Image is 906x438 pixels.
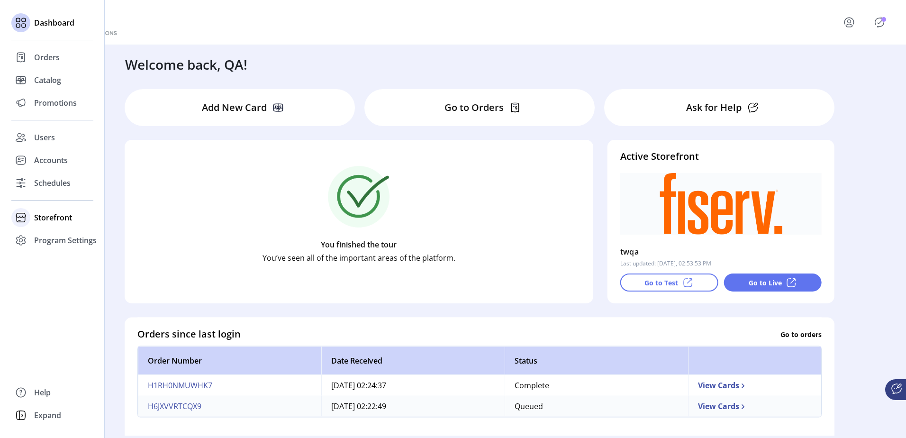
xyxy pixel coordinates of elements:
[34,212,72,223] span: Storefront
[34,132,55,143] span: Users
[688,375,821,396] td: View Cards
[505,375,688,396] td: Complete
[137,327,241,341] h4: Orders since last login
[620,259,711,268] p: Last updated: [DATE], 02:53:53 PM
[505,396,688,417] td: Queued
[34,155,68,166] span: Accounts
[686,100,742,115] p: Ask for Help
[34,52,60,63] span: Orders
[505,347,688,375] th: Status
[34,97,77,109] span: Promotions
[688,396,821,417] td: View Cards
[780,329,822,339] p: Go to orders
[620,244,639,259] p: twqa
[620,149,822,164] h4: Active Storefront
[749,278,782,288] p: Go to Live
[644,278,678,288] p: Go to Test
[138,375,321,396] td: H1RH0NMUWHK7
[321,239,397,250] p: You finished the tour
[34,235,97,246] span: Program Settings
[321,396,505,417] td: [DATE] 02:22:49
[321,375,505,396] td: [DATE] 02:24:37
[138,396,321,417] td: H6JXVVRTCQX9
[830,11,872,34] button: menu
[34,387,51,398] span: Help
[872,15,887,30] button: Publisher Panel
[34,177,71,189] span: Schedules
[34,410,61,421] span: Expand
[34,74,61,86] span: Catalog
[138,347,321,375] th: Order Number
[202,100,267,115] p: Add New Card
[444,100,504,115] p: Go to Orders
[34,17,74,28] span: Dashboard
[321,347,505,375] th: Date Received
[263,252,455,264] p: You’ve seen all of the important areas of the platform.
[125,55,247,74] h3: Welcome back, QA!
